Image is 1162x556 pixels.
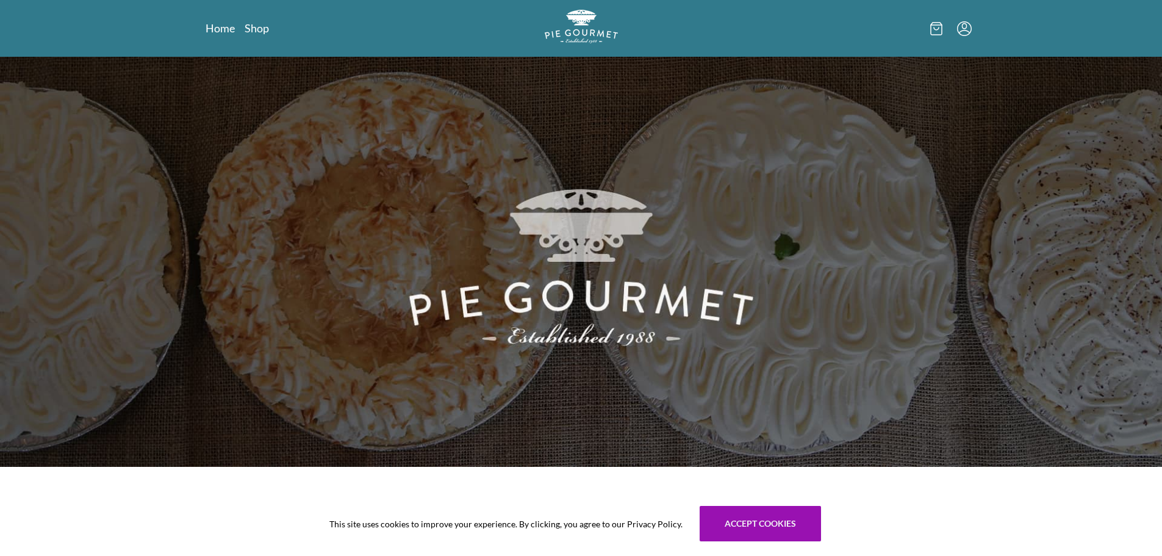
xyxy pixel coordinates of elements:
img: logo [545,10,618,43]
a: Home [206,21,235,35]
span: This site uses cookies to improve your experience. By clicking, you agree to our Privacy Policy. [329,518,683,530]
a: Logo [545,10,618,47]
button: Accept cookies [700,506,821,541]
button: Menu [957,21,972,36]
a: Shop [245,21,269,35]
